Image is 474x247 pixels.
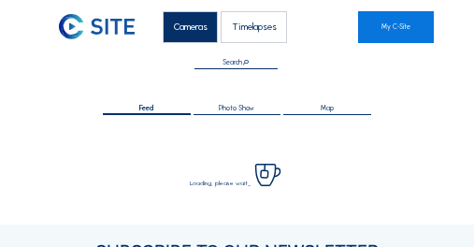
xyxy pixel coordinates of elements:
a: C-SITE Logo [59,11,92,43]
a: My C-Site [358,11,434,43]
span: Feed [139,105,153,112]
img: C-SITE Logo [59,14,135,39]
span: Map [321,105,334,112]
span: Loading, please wait... [190,181,251,187]
div: Cameras [163,11,218,43]
div: Timelapses [221,11,287,43]
span: Photo Show [219,105,254,112]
